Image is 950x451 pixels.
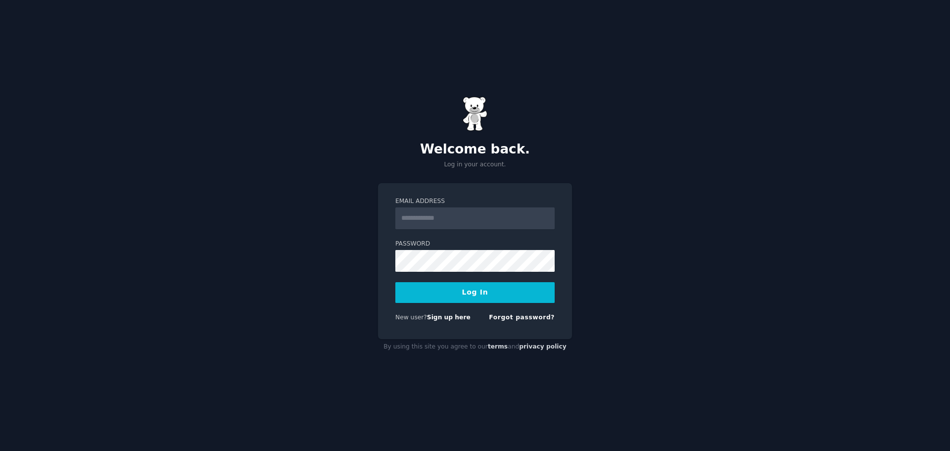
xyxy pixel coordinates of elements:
div: By using this site you agree to our and [378,339,572,355]
a: privacy policy [519,343,567,350]
h2: Welcome back. [378,142,572,157]
span: New user? [395,314,427,321]
a: Forgot password? [489,314,555,321]
a: terms [488,343,508,350]
label: Email Address [395,197,555,206]
p: Log in your account. [378,160,572,169]
button: Log In [395,282,555,303]
a: Sign up here [427,314,471,321]
label: Password [395,240,555,249]
img: Gummy Bear [463,97,487,131]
